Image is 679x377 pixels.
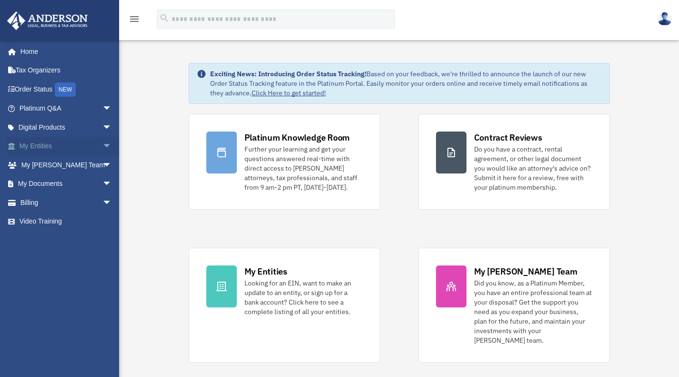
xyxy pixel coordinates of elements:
[252,89,326,97] a: Click Here to get started!
[474,265,578,277] div: My [PERSON_NAME] Team
[7,174,126,194] a: My Documentsarrow_drop_down
[102,193,122,213] span: arrow_drop_down
[7,212,126,231] a: Video Training
[102,99,122,119] span: arrow_drop_down
[7,137,126,156] a: My Entitiesarrow_drop_down
[159,13,170,23] i: search
[55,82,76,97] div: NEW
[244,144,363,192] div: Further your learning and get your questions answered real-time with direct access to [PERSON_NAM...
[7,80,126,99] a: Order StatusNEW
[129,13,140,25] i: menu
[7,99,126,118] a: Platinum Q&Aarrow_drop_down
[7,61,126,80] a: Tax Organizers
[418,248,610,363] a: My [PERSON_NAME] Team Did you know, as a Platinum Member, you have an entire professional team at...
[7,118,126,137] a: Digital Productsarrow_drop_down
[244,265,287,277] div: My Entities
[102,137,122,156] span: arrow_drop_down
[7,193,126,212] a: Billingarrow_drop_down
[102,155,122,175] span: arrow_drop_down
[4,11,91,30] img: Anderson Advisors Platinum Portal
[244,132,350,143] div: Platinum Knowledge Room
[474,278,592,345] div: Did you know, as a Platinum Member, you have an entire professional team at your disposal? Get th...
[474,132,542,143] div: Contract Reviews
[189,248,380,363] a: My Entities Looking for an EIN, want to make an update to an entity, or sign up for a bank accoun...
[7,42,122,61] a: Home
[102,118,122,137] span: arrow_drop_down
[658,12,672,26] img: User Pic
[129,17,140,25] a: menu
[210,70,366,78] strong: Exciting News: Introducing Order Status Tracking!
[7,155,126,174] a: My [PERSON_NAME] Teamarrow_drop_down
[418,114,610,210] a: Contract Reviews Do you have a contract, rental agreement, or other legal document you would like...
[244,278,363,316] div: Looking for an EIN, want to make an update to an entity, or sign up for a bank account? Click her...
[474,144,592,192] div: Do you have a contract, rental agreement, or other legal document you would like an attorney's ad...
[189,114,380,210] a: Platinum Knowledge Room Further your learning and get your questions answered real-time with dire...
[210,69,602,98] div: Based on your feedback, we're thrilled to announce the launch of our new Order Status Tracking fe...
[102,174,122,194] span: arrow_drop_down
